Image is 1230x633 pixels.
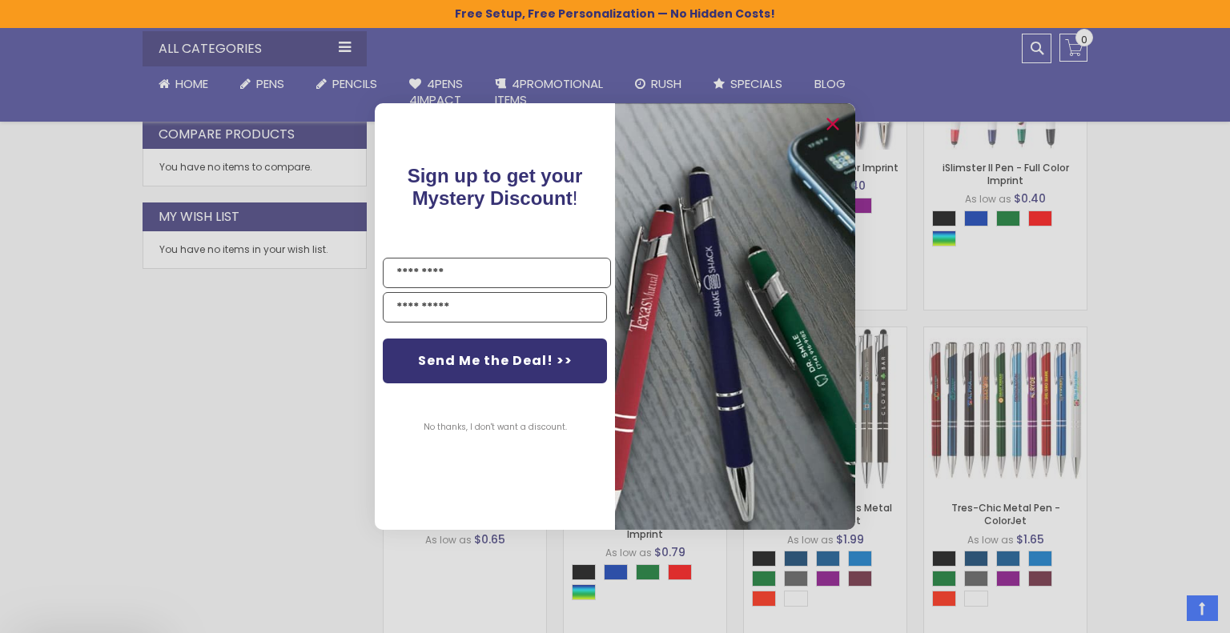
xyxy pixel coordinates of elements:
button: Close dialog [820,111,846,137]
button: No thanks, I don't want a discount. [416,407,575,447]
span: Sign up to get your Mystery Discount [408,165,583,209]
span: ! [408,165,583,209]
img: pop-up-image [615,103,855,530]
button: Send Me the Deal! >> [383,339,607,383]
